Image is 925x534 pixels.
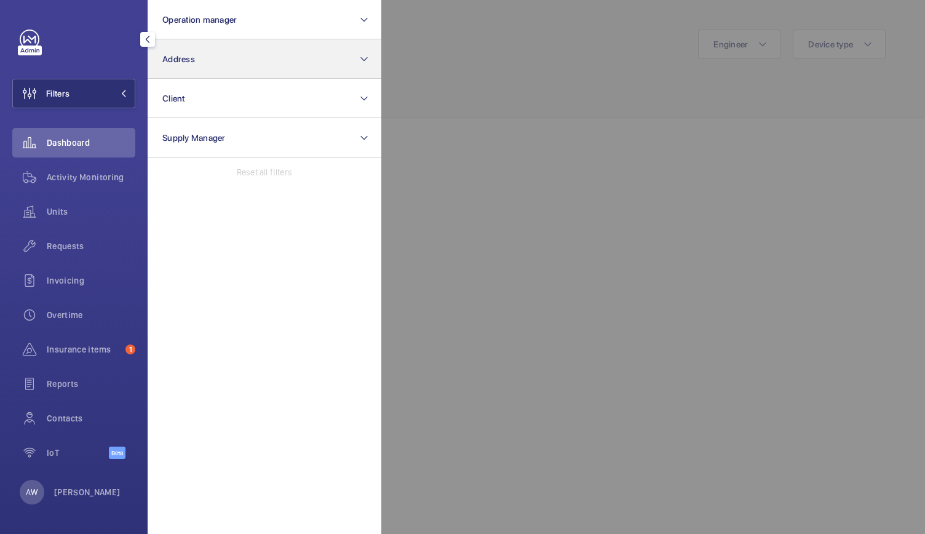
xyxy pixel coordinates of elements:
[12,79,135,108] button: Filters
[47,205,135,218] span: Units
[47,447,109,459] span: IoT
[26,486,38,498] p: AW
[109,447,125,459] span: Beta
[47,240,135,252] span: Requests
[47,171,135,183] span: Activity Monitoring
[46,87,69,100] span: Filters
[54,486,121,498] p: [PERSON_NAME]
[47,137,135,149] span: Dashboard
[47,309,135,321] span: Overtime
[125,345,135,354] span: 1
[47,378,135,390] span: Reports
[47,343,121,356] span: Insurance items
[47,274,135,287] span: Invoicing
[47,412,135,424] span: Contacts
